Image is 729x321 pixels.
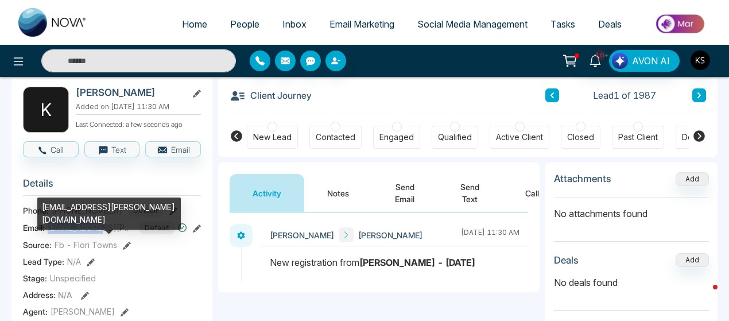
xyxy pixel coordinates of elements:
[23,177,201,195] h3: Details
[23,141,79,157] button: Call
[271,13,318,35] a: Inbox
[37,198,181,230] div: [EMAIL_ADDRESS][PERSON_NAME][DOMAIN_NAME]
[230,87,312,104] h3: Client Journey
[609,50,680,72] button: AVON AI
[554,173,611,184] h3: Attachments
[612,53,628,69] img: Lead Flow
[358,229,422,241] span: [PERSON_NAME]
[23,87,69,133] div: K
[496,132,543,143] div: Active Client
[76,87,183,98] h2: [PERSON_NAME]
[502,174,562,212] button: Call
[632,54,670,68] span: AVON AI
[23,305,48,318] span: Agent:
[23,256,64,268] span: Lead Type:
[598,18,622,30] span: Deals
[76,117,201,130] p: Last Connected: a few seconds ago
[417,18,528,30] span: Social Media Management
[55,239,117,251] span: Fb - Flori Towns
[329,18,394,30] span: Email Marketing
[67,256,81,268] span: N/A
[379,132,414,143] div: Engaged
[372,174,437,212] button: Send Email
[182,18,207,30] span: Home
[595,50,606,60] span: 10+
[51,305,115,318] span: [PERSON_NAME]
[145,141,201,157] button: Email
[550,18,575,30] span: Tasks
[253,132,292,143] div: New Lead
[676,253,709,267] button: Add
[539,13,587,35] a: Tasks
[316,132,355,143] div: Contacted
[282,18,307,30] span: Inbox
[50,272,96,284] span: Unspecified
[676,173,709,183] span: Add
[304,174,372,212] button: Notes
[230,174,304,212] button: Activity
[554,198,709,221] p: No attachments found
[219,13,271,35] a: People
[230,18,259,30] span: People
[581,50,609,70] a: 10+
[618,132,658,143] div: Past Client
[76,102,201,112] p: Added on [DATE] 11:30 AM
[58,290,72,300] span: N/A
[567,132,594,143] div: Closed
[23,239,52,251] span: Source:
[18,8,87,37] img: Nova CRM Logo
[691,51,710,70] img: User Avatar
[438,132,472,143] div: Qualified
[676,172,709,186] button: Add
[270,229,334,241] span: [PERSON_NAME]
[587,13,633,35] a: Deals
[23,272,47,284] span: Stage:
[318,13,406,35] a: Email Marketing
[23,289,72,301] span: Address:
[554,254,579,266] h3: Deals
[23,204,49,216] span: Phone:
[554,276,709,289] p: No deals found
[639,11,722,37] img: Market-place.gif
[84,141,140,157] button: Text
[593,88,656,102] span: Lead 1 of 1987
[461,227,519,242] div: [DATE] 11:30 AM
[170,13,219,35] a: Home
[406,13,539,35] a: Social Media Management
[690,282,718,310] iframe: Intercom live chat
[437,174,502,212] button: Send Text
[23,222,45,234] span: Email:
